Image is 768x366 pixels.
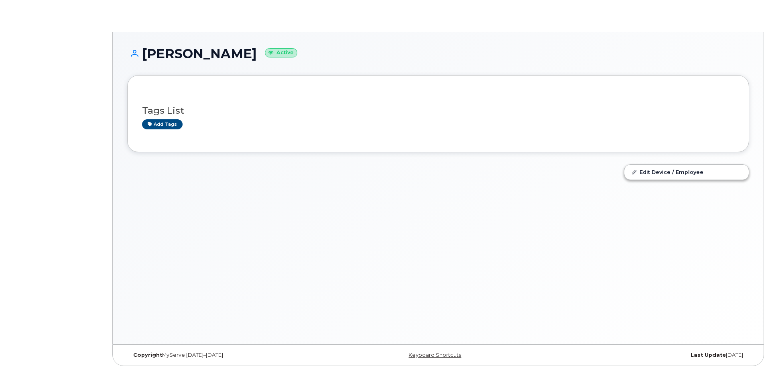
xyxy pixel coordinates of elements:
[142,106,734,116] h3: Tags List
[127,47,749,61] h1: [PERSON_NAME]
[142,119,183,129] a: Add tags
[624,165,749,179] a: Edit Device / Employee
[542,352,749,358] div: [DATE]
[127,352,335,358] div: MyServe [DATE]–[DATE]
[408,352,461,358] a: Keyboard Shortcuts
[265,48,297,57] small: Active
[133,352,162,358] strong: Copyright
[691,352,726,358] strong: Last Update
